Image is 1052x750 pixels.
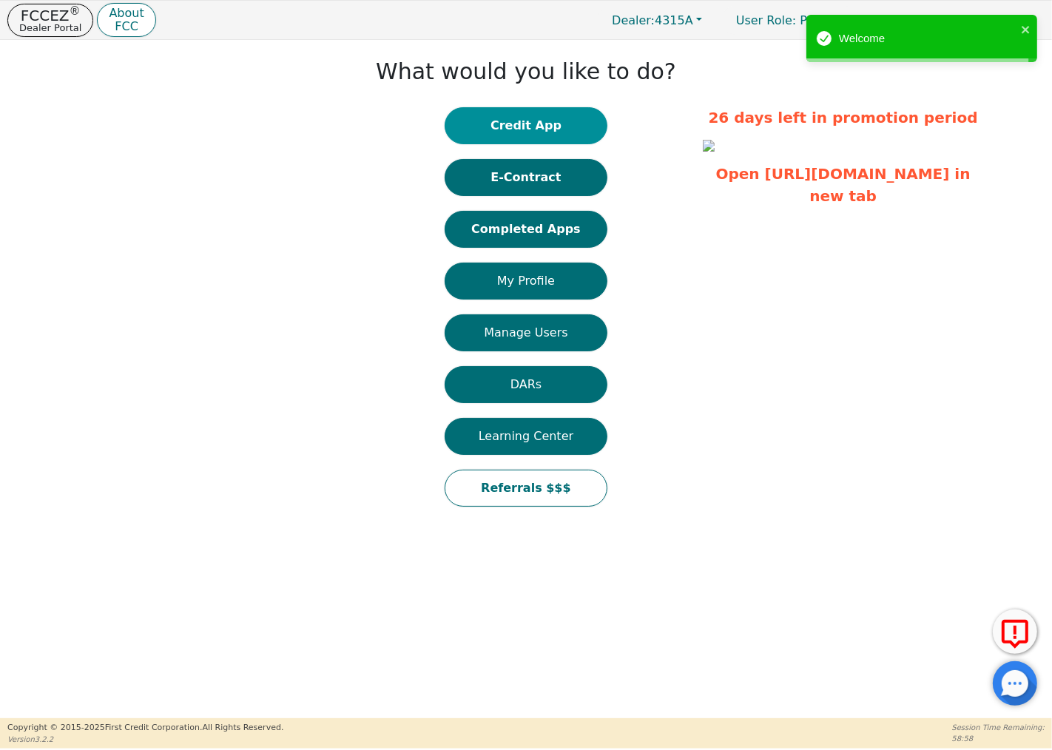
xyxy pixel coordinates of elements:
[864,9,1045,32] button: 4315A:[PERSON_NAME]
[839,30,1016,47] div: Welcome
[716,165,971,205] a: Open [URL][DOMAIN_NAME] in new tab
[612,13,655,27] span: Dealer:
[7,734,283,745] p: Version 3.2.2
[736,13,796,27] span: User Role :
[445,418,607,455] button: Learning Center
[19,23,81,33] p: Dealer Portal
[70,4,81,18] sup: ®
[445,366,607,403] button: DARs
[7,722,283,734] p: Copyright © 2015- 2025 First Credit Corporation.
[445,159,607,196] button: E-Contract
[376,58,676,85] h1: What would you like to do?
[445,107,607,144] button: Credit App
[445,470,607,507] button: Referrals $$$
[993,609,1037,654] button: Report Error to FCC
[445,211,607,248] button: Completed Apps
[1021,21,1031,38] button: close
[721,6,860,35] a: User Role: Primary
[202,723,283,732] span: All Rights Reserved.
[952,722,1045,733] p: Session Time Remaining:
[596,9,718,32] button: Dealer:4315A
[721,6,860,35] p: Primary
[445,263,607,300] button: My Profile
[7,4,93,37] button: FCCEZ®Dealer Portal
[97,3,155,38] button: AboutFCC
[445,314,607,351] button: Manage Users
[109,21,144,33] p: FCC
[19,8,81,23] p: FCCEZ
[703,107,984,129] p: 26 days left in promotion period
[952,733,1045,744] p: 58:58
[612,13,693,27] span: 4315A
[703,140,715,152] img: 050bf0e9-560e-402c-a618-c1a3110965ea
[109,7,144,19] p: About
